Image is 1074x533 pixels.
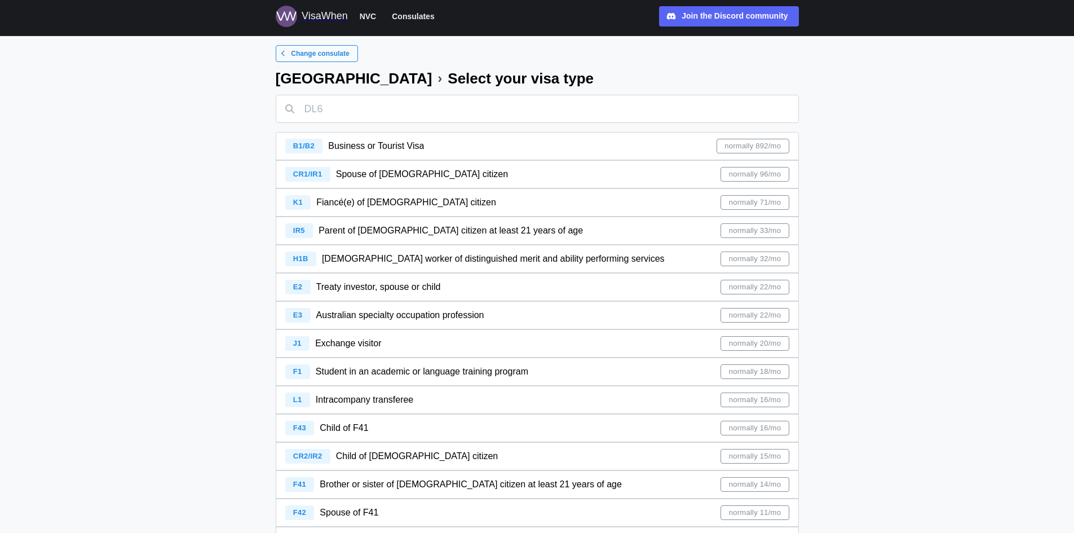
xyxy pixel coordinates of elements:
[729,252,781,266] span: normally 32/mo
[293,452,322,460] span: CR2/IR2
[392,10,434,23] span: Consulates
[276,358,799,386] a: F1 Student in an academic or language training programnormally 18/mo
[291,46,349,61] span: Change consulate
[320,508,378,517] span: Spouse of F41
[328,141,424,151] span: Business or Tourist Visa
[336,169,508,179] span: Spouse of [DEMOGRAPHIC_DATA] citizen
[729,196,781,209] span: normally 71/mo
[316,197,496,207] span: Fiancé(e) of [DEMOGRAPHIC_DATA] citizen
[293,283,302,291] span: E2
[293,395,302,404] span: L1
[315,338,381,348] span: Exchange visitor
[276,132,799,160] a: B1/B2 Business or Tourist Visanormally 892/mo
[724,139,781,153] span: normally 892/mo
[276,386,799,414] a: L1 Intracompany transfereenormally 16/mo
[729,393,781,407] span: normally 16/mo
[729,224,781,237] span: normally 33/mo
[293,226,305,235] span: IR5
[293,170,322,178] span: CR1/IR1
[319,226,583,235] span: Parent of [DEMOGRAPHIC_DATA] citizen at least 21 years of age
[729,506,781,519] span: normally 11/mo
[729,280,781,294] span: normally 22/mo
[387,9,439,24] button: Consulates
[276,499,799,527] a: F42 Spouse of F41normally 11/mo
[276,45,358,62] a: Change consulate
[276,188,799,217] a: K1 Fiancé(e) of [DEMOGRAPHIC_DATA] citizennormally 71/mo
[276,6,297,27] img: Logo for VisaWhen
[729,168,781,181] span: normally 96/mo
[336,451,498,461] span: Child of [DEMOGRAPHIC_DATA] citizen
[276,95,799,123] input: DL6
[276,414,799,442] a: F43 Child of F41normally 16/mo
[276,470,799,499] a: F41 Brother or sister of [DEMOGRAPHIC_DATA] citizen at least 21 years of agenormally 14/mo
[322,254,665,263] span: [DEMOGRAPHIC_DATA] worker of distinguished merit and ability performing services
[729,450,781,463] span: normally 15/mo
[276,71,432,86] div: [GEOGRAPHIC_DATA]
[293,480,306,488] span: F41
[437,72,442,85] div: ›
[276,245,799,273] a: H1B [DEMOGRAPHIC_DATA] worker of distinguished merit and ability performing servicesnormally 32/mo
[316,395,413,404] span: Intracompany transferee
[316,282,441,292] span: Treaty investor, spouse or child
[293,508,306,517] span: F42
[316,367,528,376] span: Student in an academic or language training program
[682,10,788,23] div: Join the Discord community
[729,309,781,322] span: normally 22/mo
[448,71,594,86] div: Select your visa type
[302,8,348,24] div: VisaWhen
[293,311,302,319] span: E3
[293,367,302,376] span: F1
[729,478,781,491] span: normally 14/mo
[293,424,306,432] span: F43
[276,329,799,358] a: J1 Exchange visitornormally 20/mo
[293,254,308,263] span: H1B
[320,423,368,433] span: Child of F41
[729,421,781,435] span: normally 16/mo
[276,160,799,188] a: CR1/IR1 Spouse of [DEMOGRAPHIC_DATA] citizennormally 96/mo
[659,6,799,27] a: Join the Discord community
[276,6,348,27] a: Logo for VisaWhen VisaWhen
[276,273,799,301] a: E2 Treaty investor, spouse or childnormally 22/mo
[360,10,377,23] span: NVC
[293,339,302,347] span: J1
[276,301,799,329] a: E3 Australian specialty occupation professionnormally 22/mo
[276,442,799,470] a: CR2/IR2 Child of [DEMOGRAPHIC_DATA] citizennormally 15/mo
[276,217,799,245] a: IR5 Parent of [DEMOGRAPHIC_DATA] citizen at least 21 years of agenormally 33/mo
[320,479,622,489] span: Brother or sister of [DEMOGRAPHIC_DATA] citizen at least 21 years of age
[355,9,382,24] button: NVC
[729,337,781,350] span: normally 20/mo
[729,365,781,378] span: normally 18/mo
[293,198,303,206] span: K1
[316,310,484,320] span: Australian specialty occupation profession
[293,142,315,150] span: B1/B2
